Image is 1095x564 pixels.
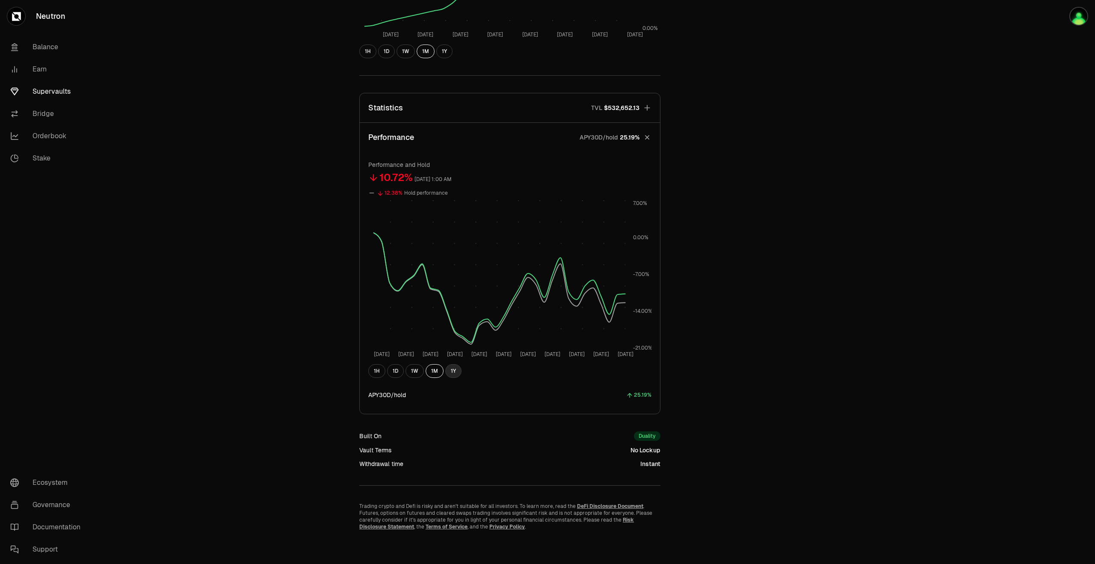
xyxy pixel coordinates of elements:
button: StatisticsTVL$532,652.13 [360,93,660,122]
div: Vault Terms [359,446,391,454]
tspan: [DATE] [496,351,512,358]
button: 1D [387,364,404,378]
a: Balance [3,36,92,58]
button: 1M [417,45,435,58]
tspan: -14.00% [633,308,653,315]
a: Risk Disclosure Statement [359,517,634,530]
tspan: 7.00% [633,200,648,207]
div: 12.38% [385,188,402,198]
p: Futures, options on futures and cleared swaps trading involves significant risk and is not approp... [359,510,660,530]
tspan: [DATE] [618,351,634,358]
button: PerformanceAPY30D/hold25.19% [360,123,660,152]
div: Withdrawal time [359,460,403,468]
div: [DATE] 1:00 AM [414,175,452,184]
button: 1W [397,45,415,58]
div: 25.19% [634,390,651,400]
a: Orderbook [3,125,92,147]
p: Performance [368,131,414,143]
span: $532,652.13 [604,104,639,112]
div: No Lockup [630,446,660,454]
tspan: [DATE] [398,351,414,358]
a: Governance [3,494,92,516]
tspan: [DATE] [627,31,643,38]
a: Terms of Service [426,523,468,530]
a: Earn [3,58,92,80]
a: Documentation [3,516,92,538]
tspan: [DATE] [592,31,608,38]
tspan: -21.00% [633,345,653,352]
a: Support [3,538,92,561]
tspan: [DATE] [453,31,468,38]
tspan: [DATE] [557,31,573,38]
img: Jay Keplr [1069,7,1088,26]
button: 1H [359,45,376,58]
div: 10.72% [379,171,413,184]
p: Performance and Hold [368,160,651,169]
a: Bridge [3,103,92,125]
tspan: [DATE] [383,31,399,38]
p: TVL [591,104,602,112]
tspan: [DATE] [423,351,438,358]
p: APY30D/hold [580,133,618,142]
p: Statistics [368,102,403,114]
span: 25.19% [620,133,639,142]
tspan: [DATE] [417,31,433,38]
tspan: -7.00% [633,271,650,278]
button: 1Y [445,364,462,378]
a: Stake [3,147,92,169]
tspan: [DATE] [569,351,585,358]
tspan: 0.00% [633,234,649,241]
button: 1D [378,45,395,58]
button: 1Y [436,45,453,58]
p: Trading crypto and Defi is risky and aren't suitable for all investors. To learn more, read the . [359,503,660,510]
tspan: 0.00% [642,25,658,32]
tspan: [DATE] [487,31,503,38]
a: Ecosystem [3,472,92,494]
button: 1M [426,364,444,378]
a: Privacy Policy [489,523,525,530]
button: 1W [405,364,424,378]
div: Hold performance [404,188,448,198]
tspan: [DATE] [593,351,609,358]
a: DeFi Disclosure Document [577,503,643,510]
tspan: [DATE] [374,351,390,358]
div: Built On [359,432,382,440]
a: Supervaults [3,80,92,103]
tspan: [DATE] [520,351,536,358]
div: Duality [634,431,660,441]
tspan: [DATE] [447,351,463,358]
tspan: [DATE] [545,351,560,358]
div: Instant [640,460,660,468]
button: 1H [368,364,385,378]
tspan: [DATE] [522,31,538,38]
div: APY30D/hold [368,391,406,399]
div: PerformanceAPY30D/hold25.19% [360,152,660,414]
tspan: [DATE] [471,351,487,358]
